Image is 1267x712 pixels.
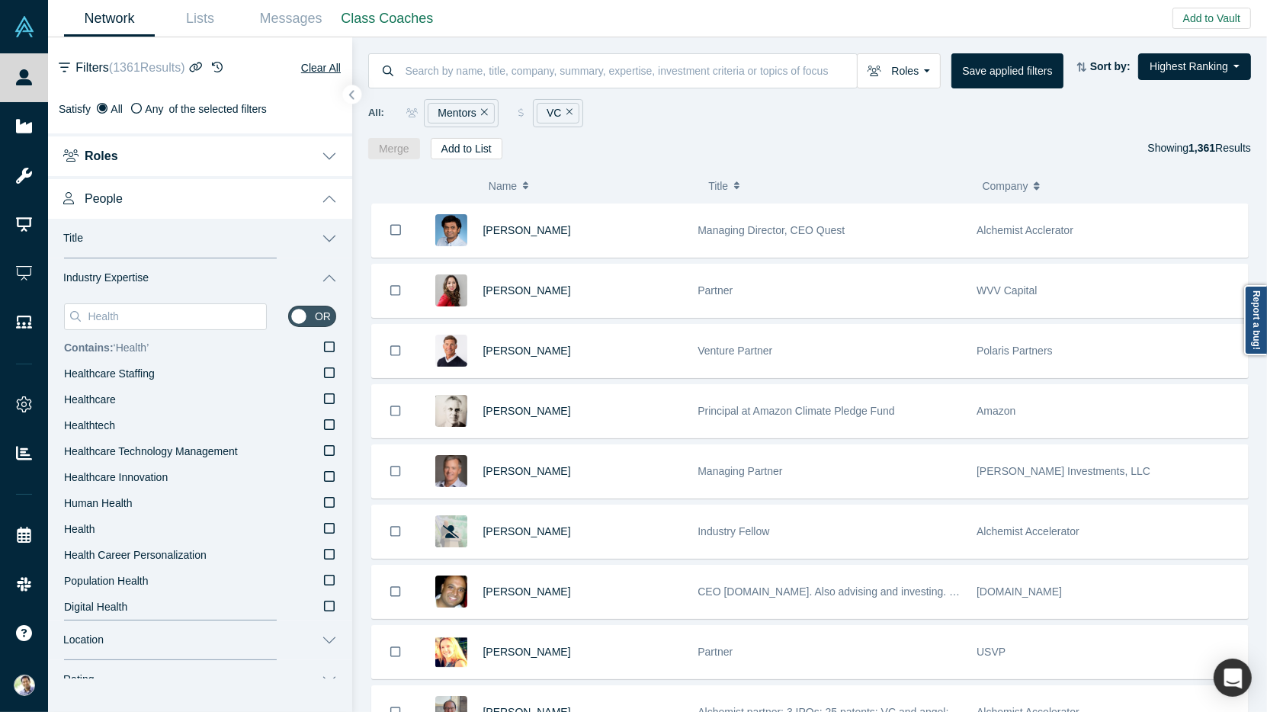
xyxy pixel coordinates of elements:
[977,224,1073,236] span: Alchemist Acclerator
[372,325,419,377] button: Bookmark
[977,284,1037,297] span: WVV Capital
[983,170,1028,202] span: Company
[372,204,419,257] button: Bookmark
[64,1,155,37] a: Network
[63,633,104,646] span: Location
[435,395,467,427] img: Nick Ellis's Profile Image
[708,170,728,202] span: Title
[372,265,419,317] button: Bookmark
[435,576,467,608] img: Ben Cherian's Profile Image
[372,626,419,678] button: Bookmark
[483,525,571,537] a: [PERSON_NAME]
[483,585,571,598] a: [PERSON_NAME]
[483,284,571,297] a: [PERSON_NAME]
[951,53,1063,88] button: Save applied filters
[1172,8,1251,29] button: Add to Vault
[14,675,35,696] img: Ravi Belani's Account
[336,1,438,37] a: Class Coaches
[435,335,467,367] img: Gary Swart's Profile Image
[48,258,352,298] button: Industry Expertise
[404,53,858,88] input: Search by name, title, company, summary, expertise, investment criteria or topics of focus
[48,660,352,700] button: Rating
[977,646,1006,658] span: USVP
[63,271,149,284] span: Industry Expertise
[698,284,733,297] span: Partner
[435,455,467,487] img: Steve King's Profile Image
[75,59,184,77] span: Filters
[1188,142,1215,154] strong: 1,361
[63,673,94,686] span: Rating
[59,101,342,117] div: Satisfy of the selected filters
[85,149,118,163] span: Roles
[698,585,1177,598] span: CEO [DOMAIN_NAME]. Also advising and investing. Previously w/ Red Hat, Inktank, DreamHost, etc.
[300,59,342,77] button: Clear All
[483,465,571,477] a: [PERSON_NAME]
[435,274,467,306] img: Danielle D'Agostaro's Profile Image
[1244,285,1267,355] a: Report a bug!
[86,306,266,326] input: Search Industry Expertise
[435,214,467,246] img: Gnani Palanikumar's Profile Image
[64,419,115,431] span: Healthtech
[64,367,155,380] span: Healthcare Staffing
[372,566,419,618] button: Bookmark
[431,138,502,159] button: Add to List
[708,170,966,202] button: Title
[983,170,1240,202] button: Company
[372,445,419,498] button: Bookmark
[145,103,163,115] span: Any
[489,170,517,202] span: Name
[977,585,1062,598] span: [DOMAIN_NAME]
[368,105,384,120] span: All:
[64,471,168,483] span: Healthcare Innovation
[476,104,488,122] button: Remove Filter
[64,342,114,354] b: Contains:
[48,219,352,258] button: Title
[977,345,1053,357] span: Polaris Partners
[698,646,733,658] span: Partner
[698,525,769,537] span: Industry Fellow
[64,497,133,509] span: Human Health
[109,61,185,74] span: ( 1361 Results)
[428,103,494,123] div: Mentors
[372,385,419,438] button: Bookmark
[489,170,692,202] button: Name
[483,224,571,236] a: [PERSON_NAME]
[1138,53,1251,80] button: Highest Ranking
[435,636,467,668] img: Dafina Toncheva's Profile Image
[48,621,352,660] button: Location
[111,103,123,115] span: All
[1090,60,1131,72] strong: Sort by:
[483,345,571,357] a: [PERSON_NAME]
[64,601,127,613] span: Digital Health
[857,53,941,88] button: Roles
[64,549,207,561] span: Health Career Personalization
[537,103,579,123] div: VC
[372,505,419,558] button: Bookmark
[483,646,571,658] a: [PERSON_NAME]
[155,1,245,37] a: Lists
[698,224,845,236] span: Managing Director, CEO Quest
[64,393,116,406] span: Healthcare
[85,191,123,206] span: People
[63,232,83,245] span: Title
[64,523,95,535] span: Health
[698,405,894,417] span: Principal at Amazon Climate Pledge Fund
[64,445,238,457] span: Healthcare Technology Management
[562,104,573,122] button: Remove Filter
[64,342,149,354] span: ‘ Health ’
[48,176,352,219] button: People
[977,405,1015,417] span: Amazon
[483,405,571,417] a: [PERSON_NAME]
[245,1,336,37] a: Messages
[977,465,1150,477] span: [PERSON_NAME] Investments, LLC
[368,138,420,159] button: Merge
[64,575,149,587] span: Population Health
[14,16,35,37] img: Alchemist Vault Logo
[1148,138,1251,159] div: Showing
